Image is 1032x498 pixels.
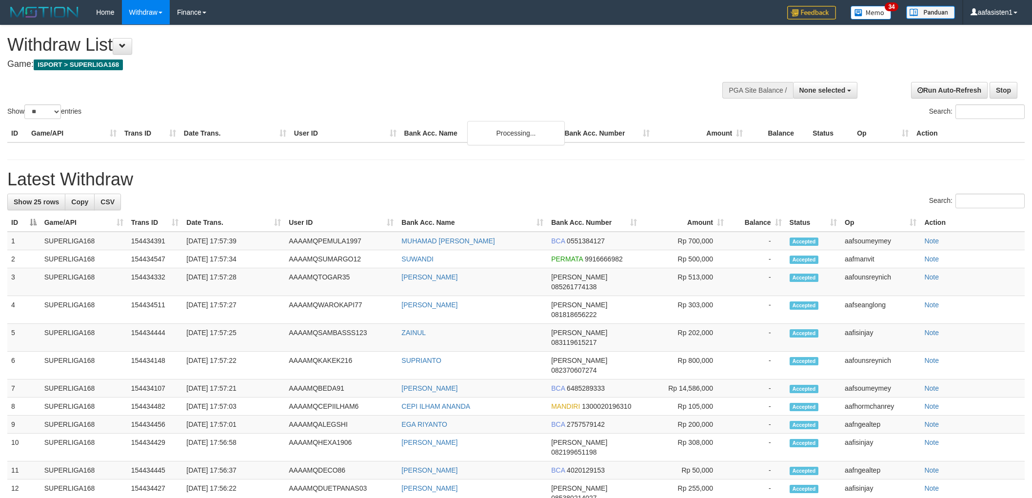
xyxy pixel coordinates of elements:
[582,402,631,410] span: Copy 1300020196310 to clipboard
[100,198,115,206] span: CSV
[7,268,40,296] td: 3
[7,124,27,142] th: ID
[641,296,728,324] td: Rp 303,000
[924,329,939,337] a: Note
[7,398,40,416] td: 8
[799,86,846,94] span: None selected
[120,124,180,142] th: Trans ID
[7,194,65,210] a: Show 25 rows
[929,194,1025,208] label: Search:
[885,2,898,11] span: 34
[27,124,120,142] th: Game/API
[182,214,285,232] th: Date Trans.: activate to sort column ascending
[285,352,397,379] td: AAAAMQKAKEK216
[7,250,40,268] td: 2
[182,324,285,352] td: [DATE] 17:57:25
[641,398,728,416] td: Rp 105,000
[40,232,127,250] td: SUPERLIGA168
[955,194,1025,208] input: Search:
[182,268,285,296] td: [DATE] 17:57:28
[641,324,728,352] td: Rp 202,000
[7,232,40,250] td: 1
[560,124,654,142] th: Bank Acc. Number
[40,268,127,296] td: SUPERLIGA168
[401,329,426,337] a: ZAINUL
[728,352,786,379] td: -
[585,255,623,263] span: Copy 9916666982 to clipboard
[924,301,939,309] a: Note
[285,324,397,352] td: AAAAMQSAMBASSS123
[790,329,819,338] span: Accepted
[728,232,786,250] td: -
[71,198,88,206] span: Copy
[401,273,457,281] a: [PERSON_NAME]
[809,124,853,142] th: Status
[853,124,913,142] th: Op
[790,274,819,282] span: Accepted
[290,124,400,142] th: User ID
[990,82,1017,99] a: Stop
[127,398,183,416] td: 154434482
[7,324,40,352] td: 5
[841,398,920,416] td: aafhormchanrey
[924,420,939,428] a: Note
[285,461,397,479] td: AAAAMQDECO86
[924,255,939,263] a: Note
[790,421,819,429] span: Accepted
[127,214,183,232] th: Trans ID: activate to sort column ascending
[641,434,728,461] td: Rp 308,000
[7,35,678,55] h1: Withdraw List
[641,214,728,232] th: Amount: activate to sort column ascending
[728,296,786,324] td: -
[285,416,397,434] td: AAAAMQALEGSHI
[728,416,786,434] td: -
[551,438,607,446] span: [PERSON_NAME]
[567,420,605,428] span: Copy 2757579142 to clipboard
[182,398,285,416] td: [DATE] 17:57:03
[182,379,285,398] td: [DATE] 17:57:21
[841,232,920,250] td: aafsoumeymey
[285,398,397,416] td: AAAAMQCEPIILHAM6
[401,237,495,245] a: MUHAMAD [PERSON_NAME]
[641,461,728,479] td: Rp 50,000
[567,237,605,245] span: Copy 0551384127 to clipboard
[547,214,641,232] th: Bank Acc. Number: activate to sort column ascending
[401,438,457,446] a: [PERSON_NAME]
[285,250,397,268] td: AAAAMQSUMARGO12
[182,461,285,479] td: [DATE] 17:56:37
[182,352,285,379] td: [DATE] 17:57:22
[793,82,858,99] button: None selected
[790,301,819,310] span: Accepted
[401,420,447,428] a: EGA RIYANTO
[654,124,747,142] th: Amount
[14,198,59,206] span: Show 25 rows
[841,214,920,232] th: Op: activate to sort column ascending
[40,416,127,434] td: SUPERLIGA168
[40,296,127,324] td: SUPERLIGA168
[551,420,565,428] span: BCA
[400,124,561,142] th: Bank Acc. Name
[401,301,457,309] a: [PERSON_NAME]
[551,283,596,291] span: Copy 085261774138 to clipboard
[641,232,728,250] td: Rp 700,000
[551,329,607,337] span: [PERSON_NAME]
[728,250,786,268] td: -
[728,268,786,296] td: -
[551,357,607,364] span: [PERSON_NAME]
[728,398,786,416] td: -
[285,379,397,398] td: AAAAMQBEDA91
[551,273,607,281] span: [PERSON_NAME]
[182,434,285,461] td: [DATE] 17:56:58
[924,237,939,245] a: Note
[40,324,127,352] td: SUPERLIGA168
[924,438,939,446] a: Note
[551,402,580,410] span: MANDIRI
[40,352,127,379] td: SUPERLIGA168
[401,466,457,474] a: [PERSON_NAME]
[641,416,728,434] td: Rp 200,000
[728,434,786,461] td: -
[127,232,183,250] td: 154434391
[127,324,183,352] td: 154434444
[7,170,1025,189] h1: Latest Withdraw
[641,250,728,268] td: Rp 500,000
